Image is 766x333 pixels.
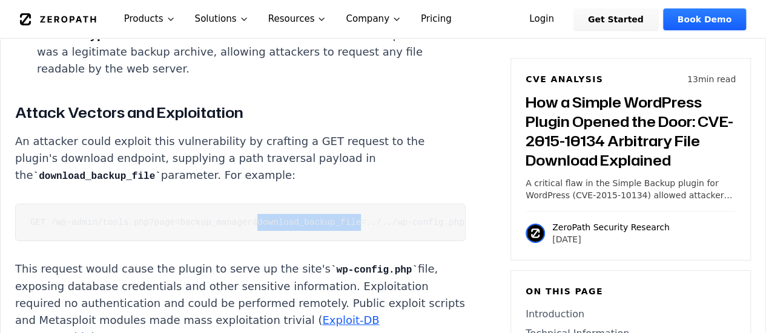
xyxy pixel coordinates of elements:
p: [DATE] [552,233,670,245]
p: 13 min read [687,73,736,85]
p: An attacker could exploit this vulnerability by crafting a GET request to the plugin's download e... [15,133,466,184]
p: ZeroPath Security Research [552,221,670,233]
code: wp-config.php [331,265,418,276]
a: Login [515,8,569,30]
p: A critical flaw in the Simple Backup plugin for WordPress (CVE-2015-10134) allowed attackers to d... [526,177,736,201]
h6: On this page [526,285,736,297]
li: The function did not check that the requested file was a legitimate backup archive, allowing atta... [32,27,466,77]
h3: Attack Vectors and Exploitation [15,102,466,123]
code: GET /wp-admin/tools.php?page=backup_manager&download_backup_file=../../wp-config.php [30,218,464,227]
a: Get Started [573,8,658,30]
code: download_backup_file [33,171,161,182]
h6: CVE Analysis [526,73,603,85]
a: Book Demo [663,8,746,30]
a: Introduction [526,307,736,322]
h3: How a Simple WordPress Plugin Opened the Door: CVE-2015-10134 Arbitrary File Download Explained [526,92,736,170]
img: ZeroPath Security Research [526,224,545,243]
